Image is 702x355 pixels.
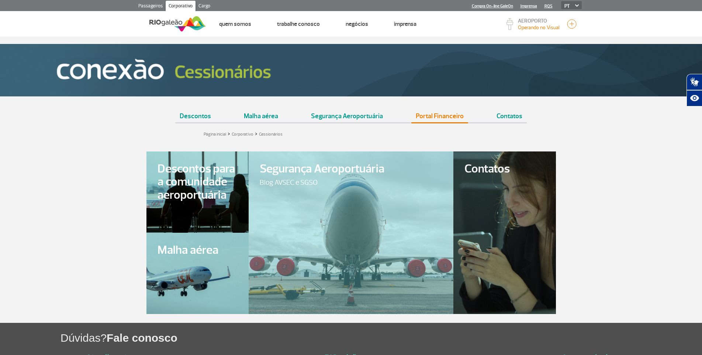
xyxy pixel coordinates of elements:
[219,20,251,28] a: Quem Somos
[492,104,527,122] a: Contatos
[146,151,249,233] a: Descontos para a comunidade aeroportuária
[346,20,368,28] a: Negócios
[518,24,560,31] p: Visibilidade de 10000m
[232,132,253,137] a: Corporativo
[239,104,283,122] a: Malha aérea
[259,132,283,137] a: Cessionários
[260,178,442,187] span: Blog AVSEC e SGSO
[687,90,702,106] button: Abrir recursos assistivos.
[146,233,249,314] a: Malha aérea
[175,104,215,122] a: Descontos
[135,1,166,13] a: Passageiros
[255,129,257,138] a: >
[687,74,702,90] button: Abrir tradutor de língua de sinais.
[260,163,442,175] span: Segurança Aeroportuária
[107,332,177,344] span: Fale conosco
[544,4,553,8] a: RQS
[521,4,537,8] a: Imprensa
[277,20,320,28] a: Trabalhe Conosco
[464,163,545,175] span: Contatos
[472,4,513,8] a: Compra On-line GaleOn
[453,151,556,314] a: Contatos
[518,18,560,24] p: AEROPORTO
[158,163,238,202] span: Descontos para a comunidade aeroportuária
[249,151,453,314] a: Segurança AeroportuáriaBlog AVSEC e SGSO
[60,330,702,345] h1: Dúvidas?
[204,132,226,137] a: Página inicial
[158,244,238,257] span: Malha aérea
[394,20,416,28] a: Imprensa
[196,1,213,13] a: Cargo
[166,1,196,13] a: Corporativo
[228,129,230,138] a: >
[307,104,387,122] a: Segurança Aeroportuária
[411,104,468,122] a: Portal Financeiro
[687,74,702,106] div: Plugin de acessibilidade da Hand Talk.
